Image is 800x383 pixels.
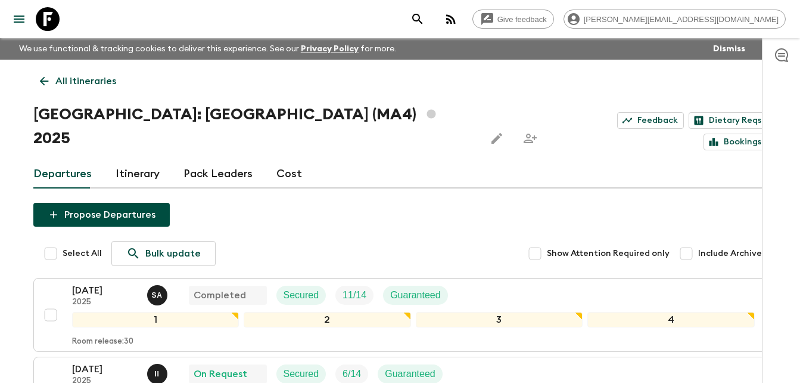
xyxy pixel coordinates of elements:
[587,312,755,328] div: 4
[710,41,748,57] button: Dismiss
[116,160,160,189] a: Itinerary
[390,288,441,302] p: Guaranteed
[276,160,302,189] a: Cost
[194,288,246,302] p: Completed
[406,7,429,31] button: search adventures
[698,248,767,260] span: Include Archived
[194,367,247,381] p: On Request
[72,362,138,376] p: [DATE]
[564,10,786,29] div: [PERSON_NAME][EMAIL_ADDRESS][DOMAIN_NAME]
[343,288,366,302] p: 11 / 14
[145,246,201,261] p: Bulk update
[301,45,359,53] a: Privacy Policy
[33,103,475,150] h1: [GEOGRAPHIC_DATA]: [GEOGRAPHIC_DATA] (MA4) 2025
[72,312,239,328] div: 1
[33,160,92,189] a: Departures
[33,69,123,93] a: All itineraries
[491,15,553,24] span: Give feedback
[72,337,133,347] p: Room release: 30
[72,283,138,298] p: [DATE]
[385,367,435,381] p: Guaranteed
[284,288,319,302] p: Secured
[276,286,326,305] div: Secured
[703,134,767,150] a: Bookings
[689,112,767,129] a: Dietary Reqs
[335,286,373,305] div: Trip Fill
[72,298,138,307] p: 2025
[547,248,670,260] span: Show Attention Required only
[284,367,319,381] p: Secured
[617,112,684,129] a: Feedback
[518,126,542,150] span: Share this itinerary
[147,289,170,298] span: Samir Achahri
[577,15,785,24] span: [PERSON_NAME][EMAIL_ADDRESS][DOMAIN_NAME]
[485,126,509,150] button: Edit this itinerary
[63,248,102,260] span: Select All
[416,312,583,328] div: 3
[155,369,160,379] p: I I
[7,7,31,31] button: menu
[183,160,253,189] a: Pack Leaders
[244,312,411,328] div: 2
[55,74,116,88] p: All itineraries
[33,203,170,227] button: Propose Departures
[472,10,554,29] a: Give feedback
[14,38,401,60] p: We use functional & tracking cookies to deliver this experience. See our for more.
[33,278,767,352] button: [DATE]2025Samir AchahriCompletedSecuredTrip FillGuaranteed1234Room release:30
[111,241,216,266] a: Bulk update
[343,367,361,381] p: 6 / 14
[147,367,170,377] span: Ismail Ingrioui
